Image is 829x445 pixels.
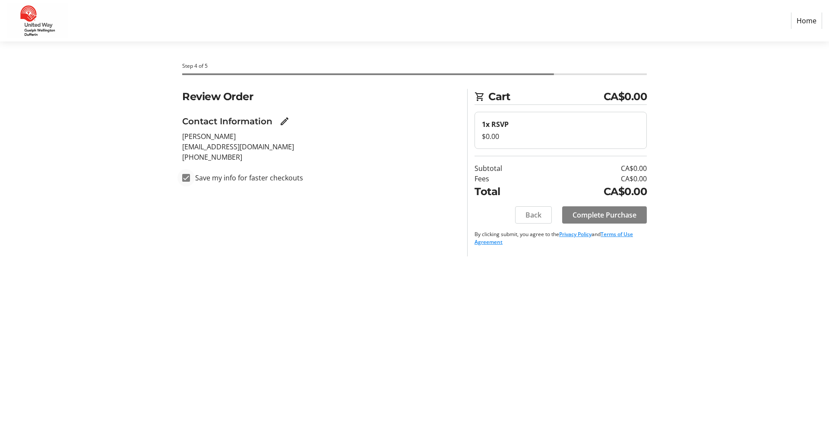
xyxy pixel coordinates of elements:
[475,163,541,174] td: Subtotal
[475,230,647,246] p: By clicking submit, you agree to the and
[562,206,647,224] button: Complete Purchase
[475,174,541,184] td: Fees
[541,163,647,174] td: CA$0.00
[475,230,633,246] a: Terms of Use Agreement
[182,62,647,70] div: Step 4 of 5
[541,184,647,199] td: CA$0.00
[559,230,592,238] a: Privacy Policy
[182,142,457,152] p: [EMAIL_ADDRESS][DOMAIN_NAME]
[482,131,639,142] div: $0.00
[515,206,552,224] button: Back
[604,89,647,104] span: CA$0.00
[791,13,822,29] a: Home
[276,113,293,130] button: Edit Contact Information
[541,174,647,184] td: CA$0.00
[182,115,272,128] h3: Contact Information
[190,173,303,183] label: Save my info for faster checkouts
[7,3,68,38] img: United Way Guelph Wellington Dufferin's Logo
[182,89,457,104] h2: Review Order
[488,89,604,104] span: Cart
[475,184,541,199] td: Total
[182,152,457,162] p: [PHONE_NUMBER]
[525,210,541,220] span: Back
[482,120,509,129] strong: 1x RSVP
[573,210,636,220] span: Complete Purchase
[182,131,457,142] p: [PERSON_NAME]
